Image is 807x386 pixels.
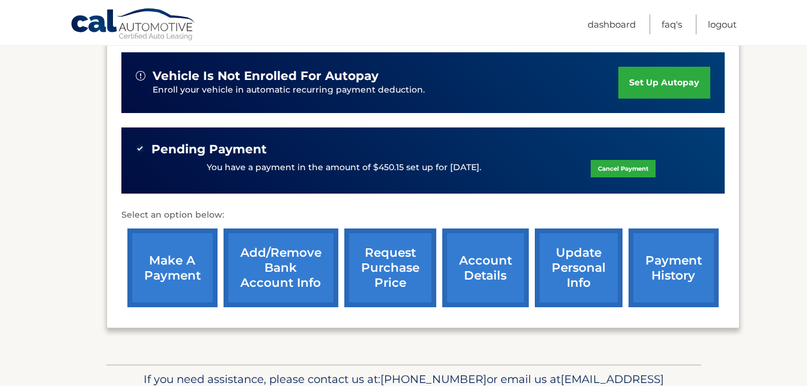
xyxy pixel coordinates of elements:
[224,228,338,307] a: Add/Remove bank account info
[121,208,725,222] p: Select an option below:
[618,67,710,99] a: set up autopay
[151,142,267,157] span: Pending Payment
[662,14,682,34] a: FAQ's
[535,228,623,307] a: update personal info
[344,228,436,307] a: request purchase price
[70,8,196,43] a: Cal Automotive
[153,69,379,84] span: vehicle is not enrolled for autopay
[591,160,656,177] a: Cancel Payment
[380,372,487,386] span: [PHONE_NUMBER]
[127,228,218,307] a: make a payment
[588,14,636,34] a: Dashboard
[442,228,529,307] a: account details
[629,228,719,307] a: payment history
[708,14,737,34] a: Logout
[136,71,145,81] img: alert-white.svg
[153,84,619,97] p: Enroll your vehicle in automatic recurring payment deduction.
[207,161,481,174] p: You have a payment in the amount of $450.15 set up for [DATE].
[136,144,144,153] img: check-green.svg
